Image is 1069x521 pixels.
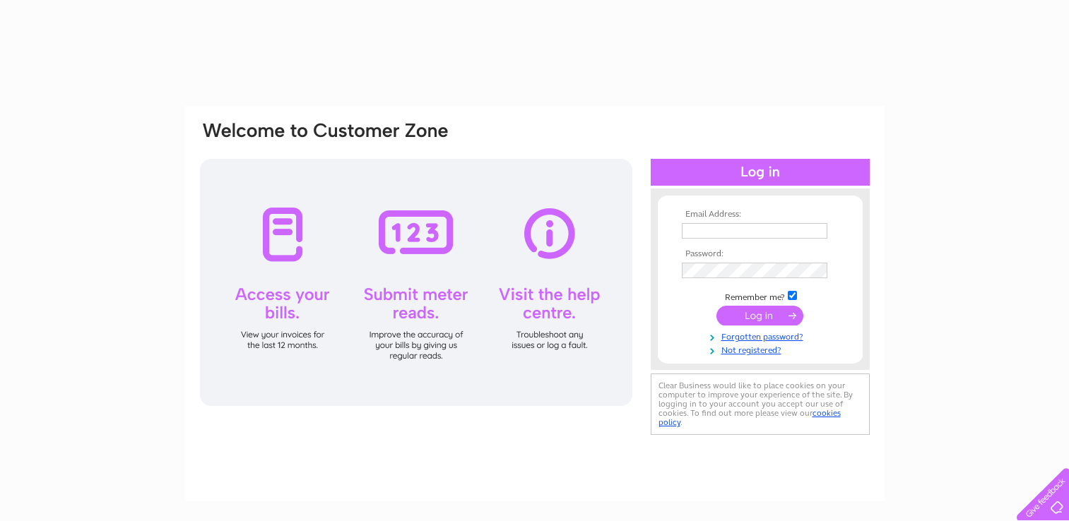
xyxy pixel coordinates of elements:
a: cookies policy [658,408,841,427]
th: Password: [678,249,842,259]
div: Clear Business would like to place cookies on your computer to improve your experience of the sit... [651,373,870,435]
a: Not registered? [682,342,842,356]
input: Submit [716,306,803,325]
a: Forgotten password? [682,329,842,342]
th: Email Address: [678,210,842,220]
td: Remember me? [678,289,842,303]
